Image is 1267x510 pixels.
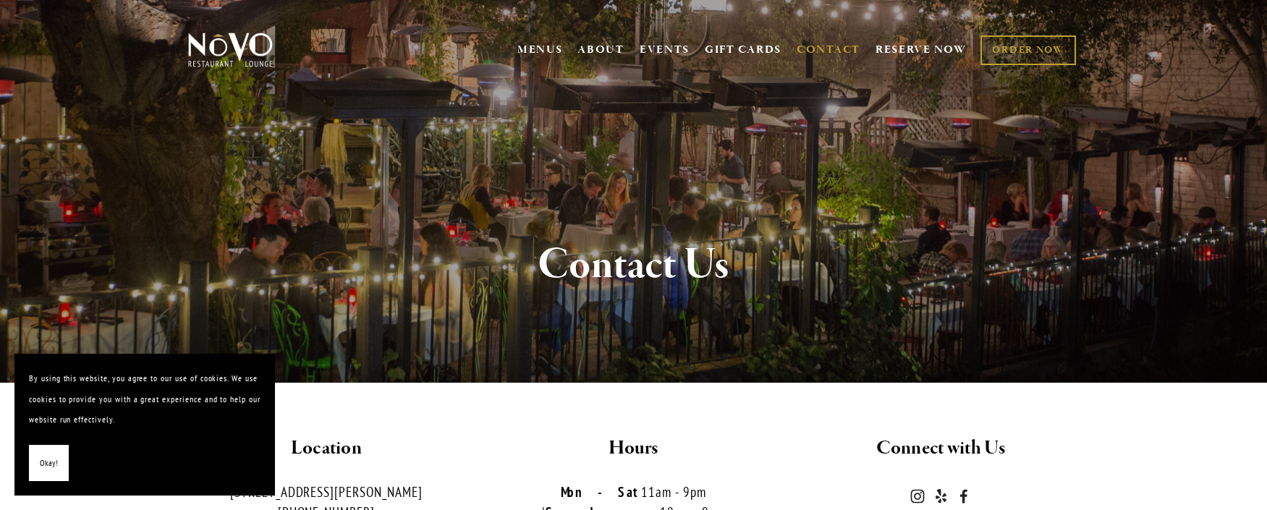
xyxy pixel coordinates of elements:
[517,43,563,57] a: MENUS
[561,483,641,501] strong: Mon-Sat
[980,35,1075,65] a: ORDER NOW
[29,445,69,482] button: Okay!
[705,36,781,64] a: GIFT CARDS
[40,453,58,474] span: Okay!
[185,32,276,68] img: Novo Restaurant &amp; Lounge
[577,43,624,57] a: ABOUT
[640,43,690,57] a: EVENTS
[797,36,860,64] a: CONTACT
[933,489,948,503] a: Yelp
[800,433,1082,464] h2: Connect with Us
[492,433,775,464] h2: Hours
[29,368,260,430] p: By using this website, you agree to our use of cookies. We use cookies to provide you with a grea...
[14,354,275,496] section: Cookie banner
[538,237,730,292] strong: Contact Us
[957,489,971,503] a: Novo Restaurant and Lounge
[910,489,925,503] a: Instagram
[876,36,967,64] a: RESERVE NOW
[185,433,468,464] h2: Location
